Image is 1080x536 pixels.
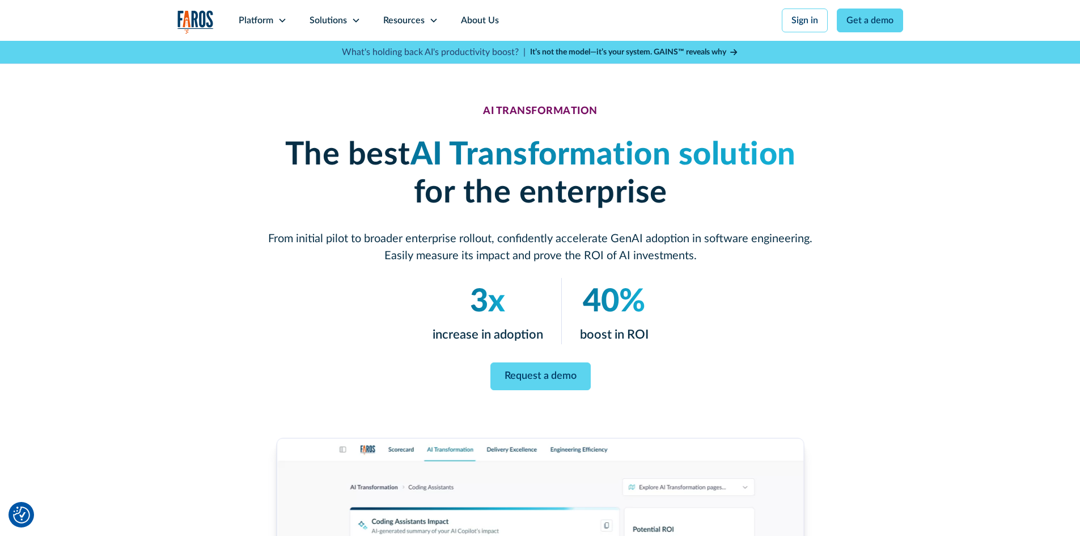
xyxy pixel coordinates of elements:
p: What's holding back AI's productivity boost? | [342,45,526,59]
button: Cookie Settings [13,507,30,524]
img: Logo of the analytics and reporting company Faros. [177,10,214,33]
a: Sign in [782,9,828,32]
div: Solutions [310,14,347,27]
div: Platform [239,14,273,27]
img: Revisit consent button [13,507,30,524]
em: 3x [470,286,505,318]
a: It’s not the model—it’s your system. GAINS™ reveals why [530,47,739,58]
p: From initial pilot to broader enterprise rollout, confidently accelerate GenAI adoption in softwa... [268,230,812,264]
div: Resources [383,14,425,27]
p: increase in adoption [432,326,543,344]
a: Get a demo [837,9,903,32]
strong: for the enterprise [413,177,667,209]
a: home [177,10,214,33]
strong: It’s not the model—it’s your system. GAINS™ reveals why [530,48,726,56]
em: 40% [583,286,645,318]
div: AI TRANSFORMATION [483,105,598,118]
p: boost in ROI [579,326,648,344]
em: AI Transformation solution [410,139,795,171]
a: Request a demo [490,362,590,390]
strong: The best [285,139,410,171]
